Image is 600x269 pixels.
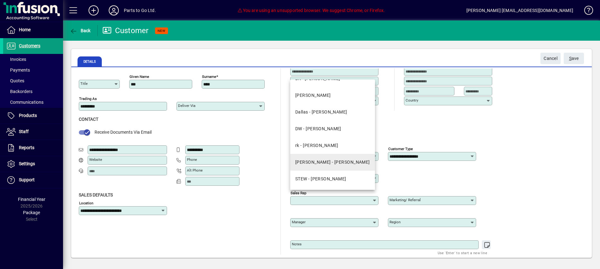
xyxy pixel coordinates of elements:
[291,190,306,195] mat-label: Sales rep
[290,171,375,187] mat-option: STEW - Stewart Mills
[187,168,203,173] mat-label: Alt Phone
[295,126,341,132] div: DW - [PERSON_NAME]
[3,108,63,124] a: Products
[19,113,37,118] span: Products
[3,156,63,172] a: Settings
[23,210,40,215] span: Package
[3,140,63,156] a: Reports
[19,161,35,166] span: Settings
[564,53,584,64] button: Save
[3,54,63,65] a: Invoices
[292,242,302,246] mat-label: Notes
[202,74,216,79] mat-label: Surname
[104,5,124,16] button: Profile
[3,172,63,188] a: Support
[544,53,557,64] span: Cancel
[6,100,43,105] span: Communications
[95,130,152,135] span: Receive Documents Via Email
[580,1,592,22] a: Knowledge Base
[389,198,421,202] mat-label: Marketing/ Referral
[3,22,63,38] a: Home
[187,157,197,162] mat-label: Phone
[79,96,97,101] mat-label: Trading as
[290,154,375,171] mat-option: SHANE - Shane Anderson
[290,104,375,120] mat-option: Dallas - Dallas Iosefo
[124,5,156,15] div: Parts to Go Ltd.
[89,157,102,162] mat-label: Website
[3,65,63,75] a: Payments
[295,159,370,166] div: [PERSON_NAME] - [PERSON_NAME]
[19,177,35,182] span: Support
[290,137,375,154] mat-option: rk - Rajat Kapoor
[569,56,572,61] span: S
[540,53,561,64] button: Cancel
[79,192,113,197] span: Sales defaults
[3,75,63,86] a: Quotes
[84,5,104,16] button: Add
[466,5,573,15] div: [PERSON_NAME] [EMAIL_ADDRESS][DOMAIN_NAME]
[295,142,338,149] div: rk - [PERSON_NAME]
[290,87,375,104] mat-option: LD - Laurie Dawes
[406,98,418,102] mat-label: Country
[438,249,487,256] mat-hint: Use 'Enter' to start a new line
[6,57,26,62] span: Invoices
[569,53,579,64] span: ave
[178,103,195,108] mat-label: Deliver via
[295,92,331,99] div: [PERSON_NAME]
[102,26,149,36] div: Customer
[3,86,63,97] a: Backorders
[68,25,92,36] button: Back
[295,109,347,115] div: Dallas - [PERSON_NAME]
[19,145,34,150] span: Reports
[6,89,32,94] span: Backorders
[79,117,98,122] span: Contact
[79,201,93,205] mat-label: Location
[237,8,385,13] span: You are using an unsupported browser. We suggest Chrome, or Firefox.
[80,81,88,86] mat-label: Title
[63,25,98,36] app-page-header-button: Back
[158,29,165,33] span: NEW
[388,146,413,151] mat-label: Customer type
[18,197,45,202] span: Financial Year
[3,97,63,108] a: Communications
[78,56,102,67] span: Details
[19,129,29,134] span: Staff
[290,120,375,137] mat-option: DW - Dave Wheatley
[3,124,63,140] a: Staff
[19,27,31,32] span: Home
[6,78,24,83] span: Quotes
[130,74,149,79] mat-label: Given name
[19,43,40,48] span: Customers
[70,28,91,33] span: Back
[295,176,346,182] div: STEW - [PERSON_NAME]
[389,220,401,224] mat-label: Region
[292,220,306,224] mat-label: Manager
[6,67,30,73] span: Payments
